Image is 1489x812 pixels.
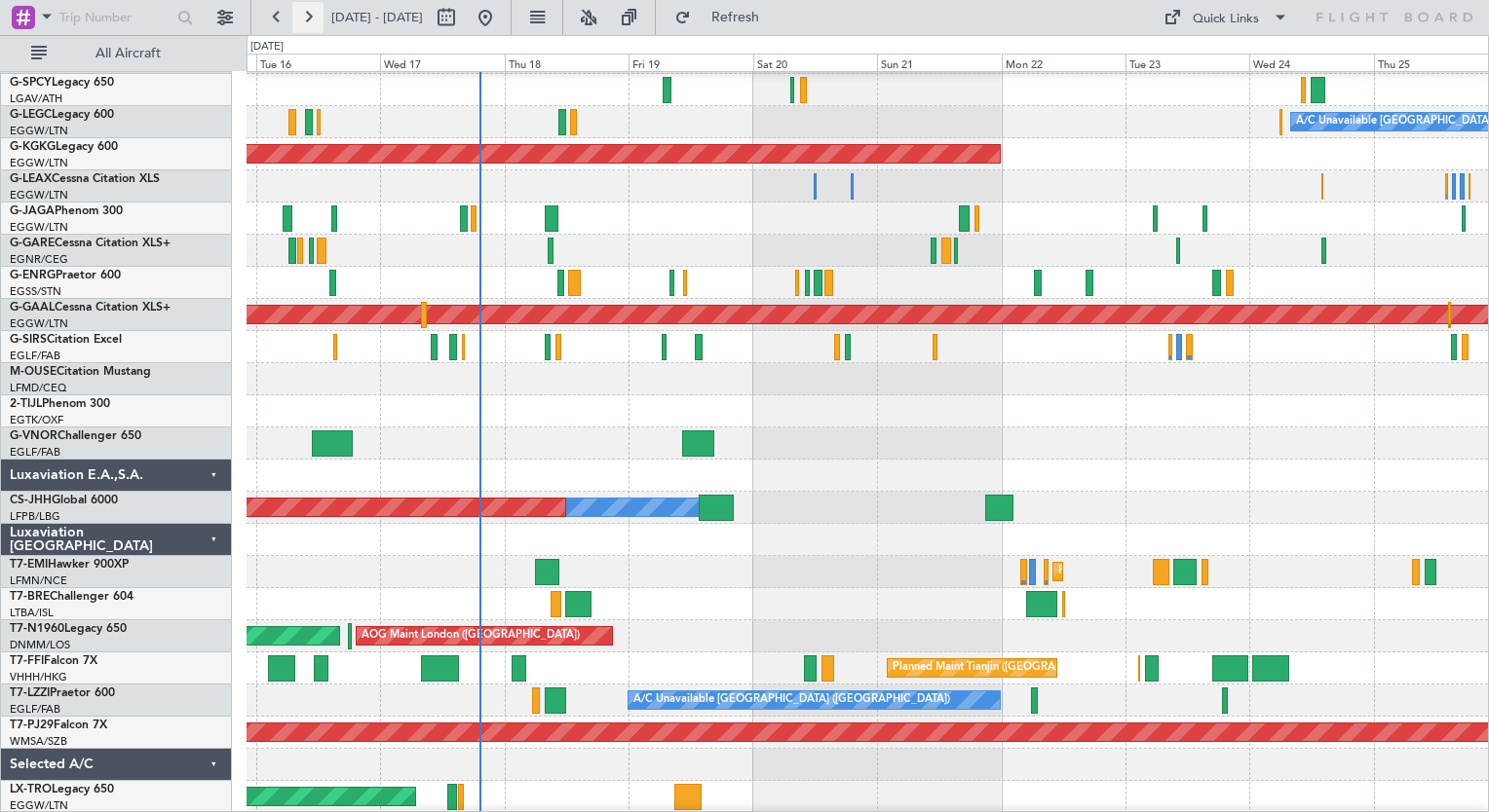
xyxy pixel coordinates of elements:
div: AOG Maint London ([GEOGRAPHIC_DATA]) [362,621,580,650]
div: Planned Maint Tianjin ([GEOGRAPHIC_DATA]) [893,653,1120,683]
span: G-KGKG [10,141,56,153]
a: G-GARECessna Citation XLS+ [10,238,171,249]
a: DNMM/LOS [10,638,70,652]
a: T7-N1960Legacy 650 [10,623,127,635]
a: VHHH/HKG [10,670,67,684]
span: G-ENRG [10,270,56,281]
div: Thu 18 [505,54,629,71]
span: T7-BRE [10,591,50,603]
a: G-ENRGPraetor 600 [10,270,121,281]
a: G-LEAXCessna Citation XLS [10,173,160,185]
div: Mon 22 [1002,54,1126,71]
div: Quick Links [1193,10,1259,29]
span: T7-N1960 [10,623,64,635]
a: EGTK/OXF [10,413,63,427]
a: LX-TROLegacy 650 [10,784,114,795]
a: EGNR/CEG [10,252,68,267]
span: G-LEAX [10,173,52,185]
div: Planned Maint [GEOGRAPHIC_DATA] [1058,557,1244,586]
a: LTBA/ISL [10,606,54,620]
a: EGGW/LTN [10,156,68,170]
div: Sat 20 [753,54,877,71]
a: WMSA/SZB [10,734,67,749]
div: Sun 21 [877,54,1001,71]
span: G-GAAL [10,302,55,314]
span: T7-LZZI [10,687,50,699]
span: LX-TRO [10,784,52,795]
a: EGGW/LTN [10,220,68,235]
span: M-OUSE [10,366,57,378]
span: All Aircraft [51,47,206,60]
a: G-GAALCessna Citation XLS+ [10,302,171,314]
span: G-SPCY [10,77,52,89]
span: T7-FFI [10,655,44,667]
button: Quick Links [1154,2,1298,33]
a: EGSS/STN [10,284,61,299]
a: LFPB/LBG [10,509,60,524]
div: Tue 23 [1126,54,1249,71]
input: Trip Number [59,3,172,32]
div: Wed 17 [380,54,504,71]
span: T7-PJ29 [10,720,54,731]
span: CS-JHH [10,495,52,506]
a: LFMD/CEQ [10,381,66,395]
a: LFMN/NCE [10,573,67,588]
a: G-VNORChallenger 650 [10,430,141,442]
a: 2-TIJLPhenom 300 [10,398,110,410]
a: EGGW/LTN [10,316,68,331]
a: T7-LZZIPraetor 600 [10,687,115,699]
button: Refresh [666,2,783,33]
div: Fri 19 [629,54,752,71]
a: M-OUSECitation Mustang [10,366,151,378]
a: G-SPCYLegacy 650 [10,77,114,89]
a: T7-PJ29Falcon 7X [10,720,107,731]
div: [DATE] [250,39,284,55]
a: G-SIRSCitation Excel [10,334,122,346]
a: T7-BREChallenger 604 [10,591,134,603]
a: EGGW/LTN [10,188,68,203]
a: EGLF/FAB [10,702,60,717]
span: 2-TIJL [10,398,42,410]
span: G-VNOR [10,430,57,442]
span: Refresh [695,11,777,24]
a: G-KGKGLegacy 600 [10,141,118,153]
div: A/C Unavailable [GEOGRAPHIC_DATA] ([GEOGRAPHIC_DATA]) [633,685,950,715]
a: EGGW/LTN [10,124,68,138]
button: All Aircraft [21,38,211,69]
span: [DATE] - [DATE] [331,9,423,26]
span: G-GARE [10,238,55,249]
a: CS-JHHGlobal 6000 [10,495,118,506]
a: T7-FFIFalcon 7X [10,655,97,667]
a: G-JAGAPhenom 300 [10,205,123,217]
div: Tue 16 [256,54,380,71]
a: LGAV/ATH [10,92,62,106]
div: Wed 24 [1249,54,1373,71]
a: G-LEGCLegacy 600 [10,109,114,121]
a: EGLF/FAB [10,349,60,363]
a: EGLF/FAB [10,445,60,460]
span: G-SIRS [10,334,47,346]
span: T7-EMI [10,559,48,571]
a: T7-EMIHawker 900XP [10,559,129,571]
span: G-JAGA [10,205,55,217]
span: G-LEGC [10,109,52,121]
